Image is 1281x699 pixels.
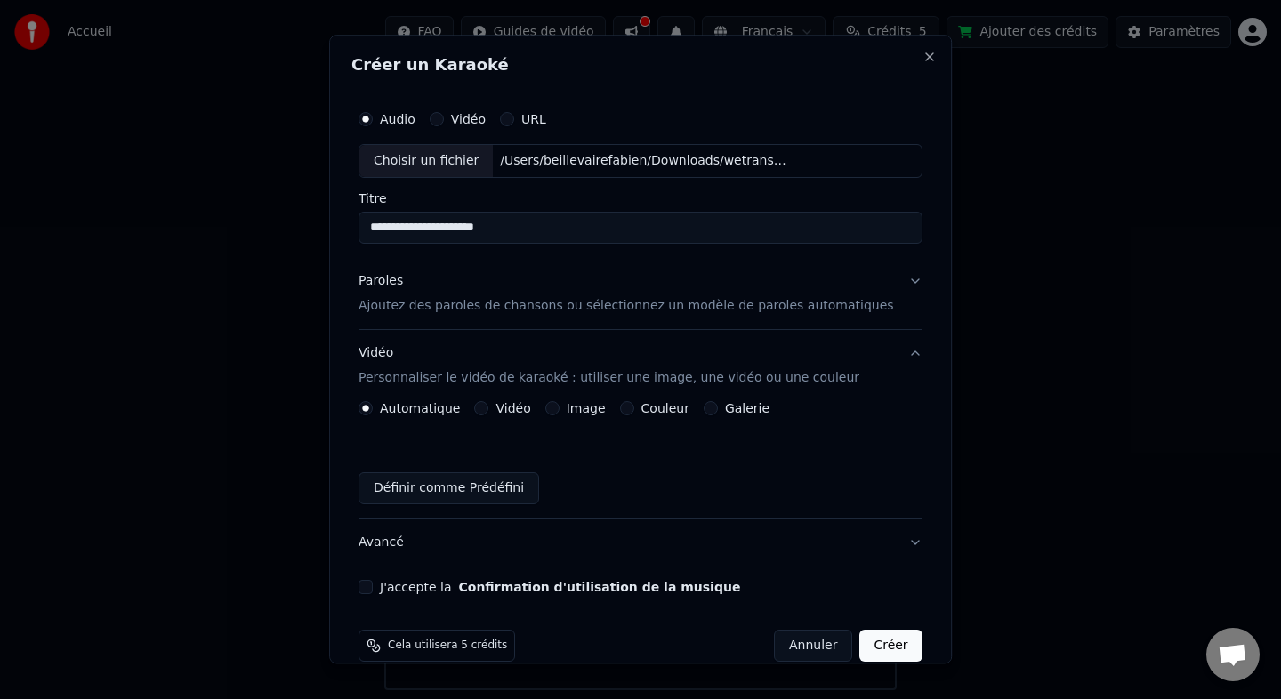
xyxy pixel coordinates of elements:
[351,57,930,73] h2: Créer un Karaoké
[359,472,539,504] button: Définir comme Prédéfini
[359,519,922,566] button: Avancé
[641,402,689,414] label: Couleur
[380,113,415,125] label: Audio
[359,344,859,387] div: Vidéo
[359,369,859,387] p: Personnaliser le vidéo de karaoké : utiliser une image, une vidéo ou une couleur
[451,113,486,125] label: Vidéo
[359,401,922,518] div: VidéoPersonnaliser le vidéo de karaoké : utiliser une image, une vidéo ou une couleur
[496,402,531,414] label: Vidéo
[774,630,852,662] button: Annuler
[860,630,922,662] button: Créer
[359,297,894,315] p: Ajoutez des paroles de chansons ou sélectionnez un modèle de paroles automatiques
[359,145,493,177] div: Choisir un fichier
[380,581,740,593] label: J'accepte la
[521,113,546,125] label: URL
[359,330,922,401] button: VidéoPersonnaliser le vidéo de karaoké : utiliser une image, une vidéo ou une couleur
[359,258,922,329] button: ParolesAjoutez des paroles de chansons ou sélectionnez un modèle de paroles automatiques
[388,639,507,653] span: Cela utilisera 5 crédits
[380,402,460,414] label: Automatique
[567,402,606,414] label: Image
[725,402,769,414] label: Galerie
[494,152,796,170] div: /Users/beillevairefabien/Downloads/wetransfer_a-toi-notre-kiki-v2-mp3_2025-08-29_0728/À Toi, Not...
[359,192,922,205] label: Titre
[359,272,403,290] div: Paroles
[459,581,741,593] button: J'accepte la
